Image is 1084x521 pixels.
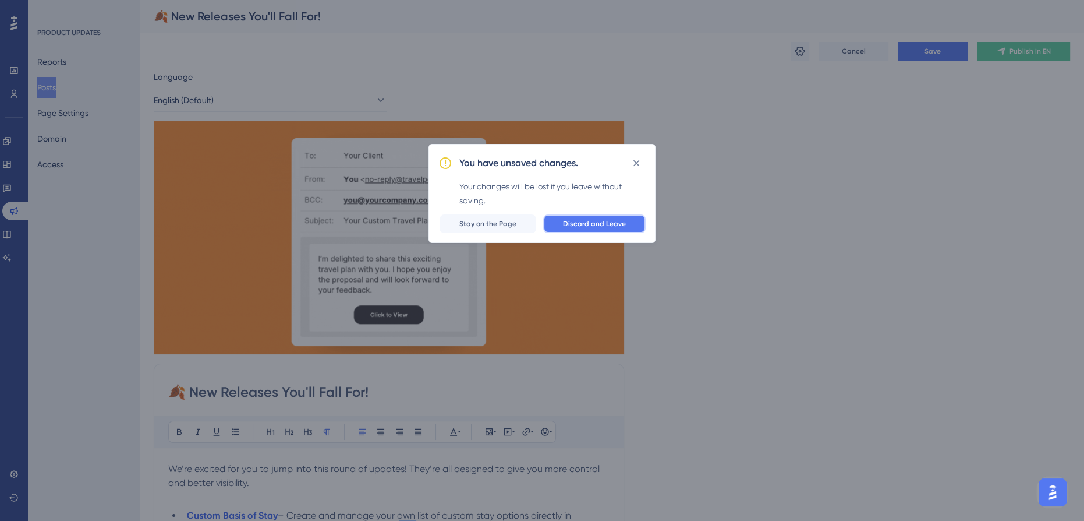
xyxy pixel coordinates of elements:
[459,219,516,228] span: Stay on the Page
[563,219,626,228] span: Discard and Leave
[459,156,578,170] h2: You have unsaved changes.
[1035,475,1070,510] iframe: UserGuiding AI Assistant Launcher
[459,179,646,207] div: Your changes will be lost if you leave without saving.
